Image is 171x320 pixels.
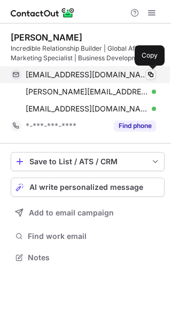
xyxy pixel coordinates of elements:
[29,183,143,191] span: AI write personalized message
[11,203,165,222] button: Add to email campaign
[28,253,160,262] span: Notes
[28,231,160,241] span: Find work email
[29,209,114,217] span: Add to email campaign
[11,44,165,63] div: Incredible Relationship Builder | Global Affiliate Marketing Specialist | Business Development Ex...
[11,250,165,265] button: Notes
[26,87,148,97] span: [PERSON_NAME][EMAIL_ADDRESS][DOMAIN_NAME]
[26,70,148,79] span: [EMAIL_ADDRESS][DOMAIN_NAME]
[11,32,82,43] div: [PERSON_NAME]
[29,157,146,166] div: Save to List / ATS / CRM
[11,6,75,19] img: ContactOut v5.3.10
[114,121,156,131] button: Reveal Button
[11,229,165,244] button: Find work email
[11,178,165,197] button: AI write personalized message
[26,104,148,114] span: [EMAIL_ADDRESS][DOMAIN_NAME]
[11,152,165,171] button: save-profile-one-click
